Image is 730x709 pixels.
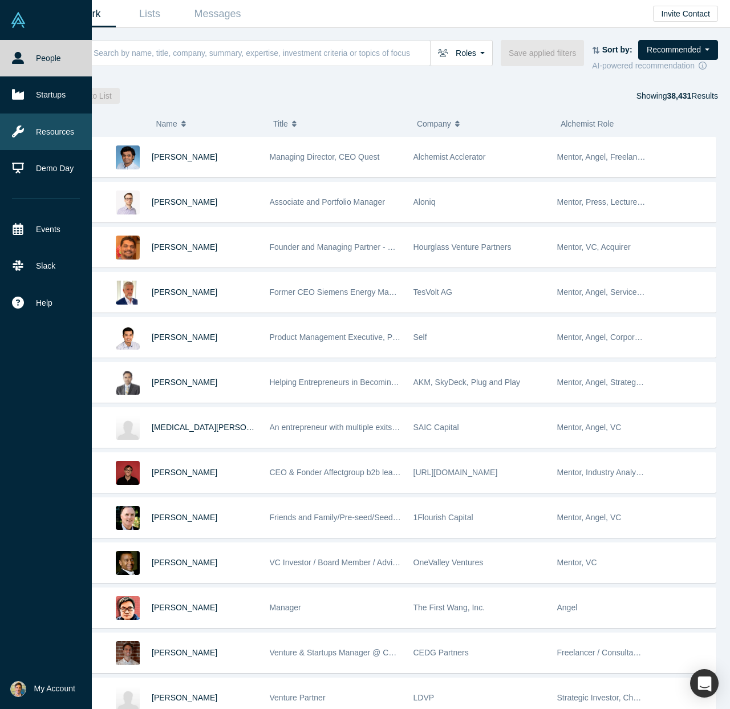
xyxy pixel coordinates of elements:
img: David Lane's Profile Image [116,506,140,530]
span: My Account [34,683,75,695]
a: [PERSON_NAME] [152,333,217,342]
span: Alchemist Role [561,119,614,128]
span: [URL][DOMAIN_NAME] [413,468,498,477]
button: Recommended [638,40,718,60]
a: Lists [116,1,184,27]
span: Mentor, Angel, VC [557,513,622,522]
span: Angel [557,603,578,612]
img: Cyril Shtabtsovsky's Profile Image [116,191,140,214]
button: Invite Contact [653,6,718,22]
a: [PERSON_NAME] [152,152,217,161]
span: CEO & Fonder Affectgroup b2b lead generation agency. [270,468,467,477]
span: CEDG Partners [413,648,469,657]
span: Mentor, VC, Acquirer [557,242,631,252]
span: Company [417,112,451,136]
span: Friends and Family/Pre-seed/Seed Angel and VC Investor [270,513,475,522]
a: Messages [184,1,252,27]
button: Name [156,112,261,136]
a: [MEDICAL_DATA][PERSON_NAME] [152,423,282,432]
a: [PERSON_NAME] [152,242,217,252]
div: Showing [636,88,718,104]
strong: 38,431 [667,91,691,100]
a: [PERSON_NAME] [152,287,217,297]
span: Name [156,112,177,136]
button: Add to List [66,88,120,104]
span: Hourglass Venture Partners [413,242,512,252]
a: [PERSON_NAME] [152,558,217,567]
span: Venture Partner [270,693,326,702]
button: Save applied filters [501,40,584,66]
button: Title [273,112,405,136]
span: Manager [270,603,301,612]
span: 1Flourish Capital [413,513,473,522]
strong: Sort by: [602,45,632,54]
span: VC Investor / Board Member / Advisor [270,558,404,567]
a: [PERSON_NAME] [152,513,217,522]
button: Roles [430,40,493,66]
button: Company [417,112,549,136]
img: Amitt Mehta's Profile Image [116,371,140,395]
span: LDVP [413,693,435,702]
span: Founder and Managing Partner - Hourglass Venture Partners [270,242,486,252]
div: AI-powered recommendation [592,60,718,72]
span: Managing Director, CEO Quest [270,152,380,161]
img: Gnani Palanikumar's Profile Image [116,145,140,169]
span: OneValley Ventures [413,558,484,567]
a: [PERSON_NAME] [152,378,217,387]
span: TesVolt AG [413,287,452,297]
span: Mentor, Press, Lecturer, VC [557,197,655,206]
img: Ravi Subramanian's Profile Image [116,236,140,260]
img: Evan Galasso's Profile Image [116,641,140,665]
span: Help [36,297,52,309]
span: Aloniq [413,197,436,206]
img: Andrey Novikov's Profile Image [116,461,140,485]
button: My Account [10,681,75,697]
img: Ralf Christian's Profile Image [116,281,140,305]
span: The First Wang, Inc. [413,603,485,612]
img: Tao Wang's Profile Image [116,416,140,440]
a: [PERSON_NAME] [152,648,217,657]
span: Product Management Executive, Platform & Ecosystem Leader [270,333,493,342]
a: [PERSON_NAME] [152,197,217,206]
span: Alchemist Acclerator [413,152,486,161]
img: Dennis Nenno's Account [10,681,26,697]
img: David Lee's Profile Image [116,326,140,350]
img: Juan Scarlett's Profile Image [116,551,140,575]
span: An entrepreneur with multiple exits and venture capitalist [270,423,470,432]
span: Mentor, Angel, VC [557,423,622,432]
img: Shawn Wang's Profile Image [116,596,140,620]
span: Title [273,112,288,136]
span: AKM, SkyDeck, Plug and Play [413,378,521,387]
span: Results [667,91,718,100]
a: [PERSON_NAME] [152,693,217,702]
a: [PERSON_NAME] [152,603,217,612]
span: Mentor, Angel, Service Provider [557,287,669,297]
span: Former CEO Siemens Energy Management Division of SIEMENS AG [270,287,515,297]
span: Mentor, VC [557,558,597,567]
img: Alchemist Vault Logo [10,12,26,28]
span: Helping Entrepreneurs in Becoming the Best Versions of Themselves [270,378,514,387]
span: Venture & Startups Manager @ CEDG Partners [270,648,439,657]
span: SAIC Capital [413,423,459,432]
a: [PERSON_NAME] [152,468,217,477]
input: Search by name, title, company, summary, expertise, investment criteria or topics of focus [92,39,430,66]
span: Self [413,333,427,342]
span: Associate and Portfolio Manager [270,197,385,206]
